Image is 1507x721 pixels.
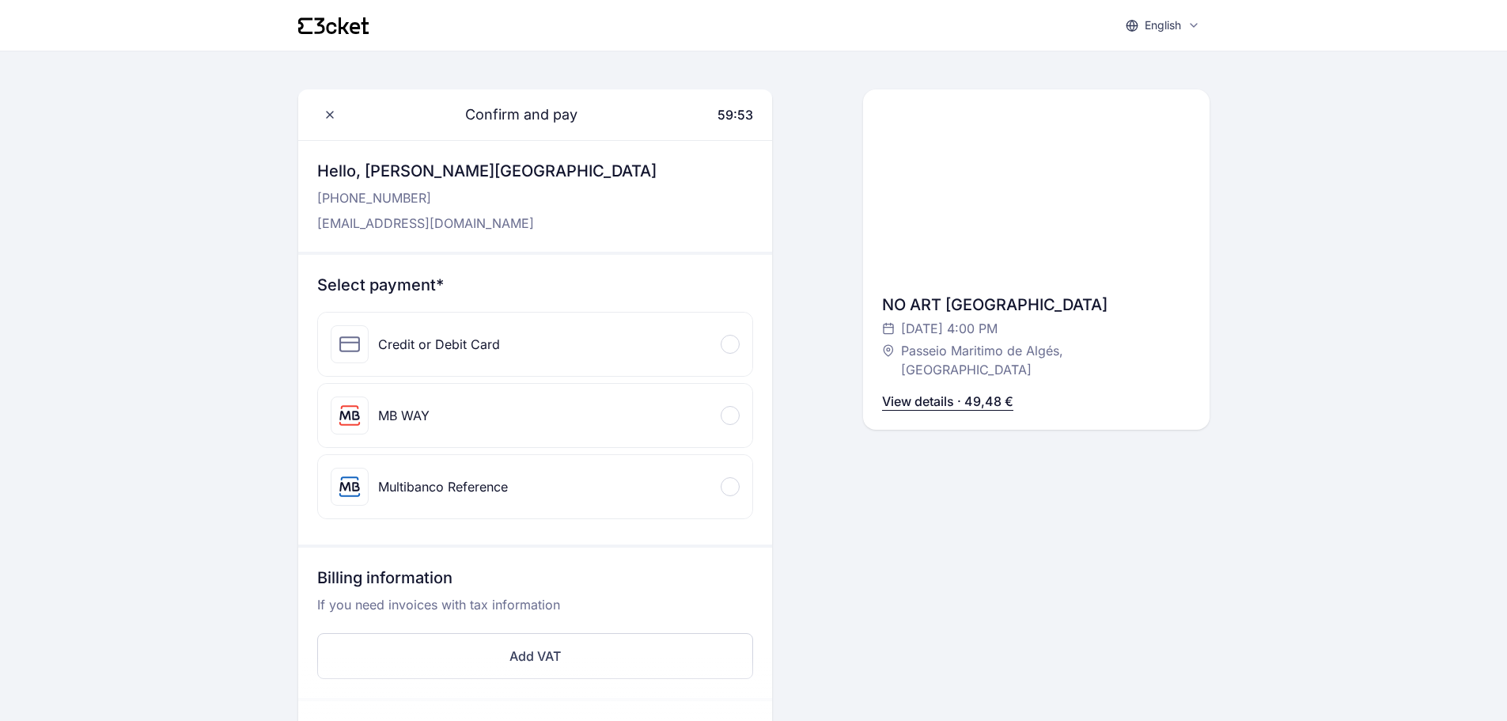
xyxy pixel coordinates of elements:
[317,274,753,296] h3: Select payment*
[1145,17,1181,33] p: English
[901,319,998,338] span: [DATE] 4:00 PM
[882,294,1191,316] div: NO ART [GEOGRAPHIC_DATA]
[446,104,577,126] span: Confirm and pay
[901,341,1175,379] span: Passeio Maritimo de Algés, [GEOGRAPHIC_DATA]
[317,633,753,679] button: Add VAT
[378,477,508,496] div: Multibanco Reference
[317,214,657,233] p: [EMAIL_ADDRESS][DOMAIN_NAME]
[317,188,657,207] p: [PHONE_NUMBER]
[718,107,753,123] span: 59:53
[317,567,753,595] h3: Billing information
[378,335,500,354] div: Credit or Debit Card
[378,406,430,425] div: MB WAY
[317,160,657,182] h3: Hello, [PERSON_NAME][GEOGRAPHIC_DATA]
[317,595,753,627] p: If you need invoices with tax information
[882,392,1013,411] p: View details · 49,48 €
